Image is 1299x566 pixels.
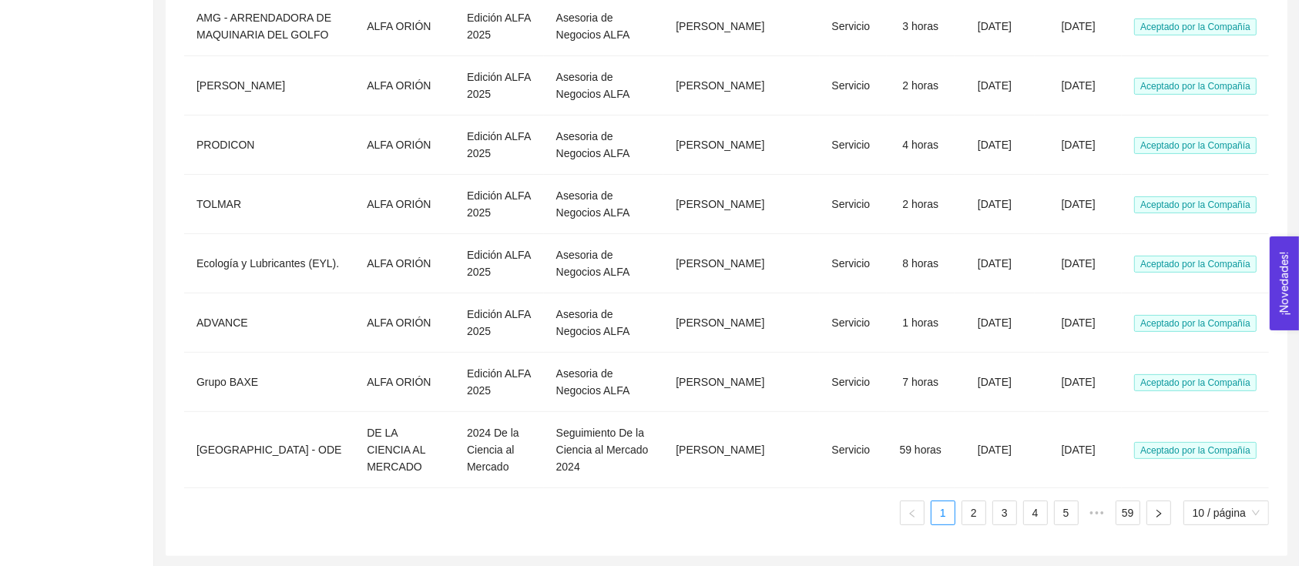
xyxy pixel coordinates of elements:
[663,116,819,175] td: [PERSON_NAME]
[1134,315,1257,332] span: Aceptado por la Compañía
[1035,412,1122,488] td: [DATE]
[820,175,887,234] td: Servicio
[1270,236,1299,330] button: Open Feedback Widget
[354,116,455,175] td: ALFA ORIÓN
[1035,116,1122,175] td: [DATE]
[455,353,544,412] td: Edición ALFA 2025
[1134,442,1257,459] span: Aceptado por la Compañía
[820,412,887,488] td: Servicio
[955,234,1035,293] td: [DATE]
[955,175,1035,234] td: [DATE]
[354,234,455,293] td: ALFA ORIÓN
[184,175,354,234] td: TOLMAR
[455,412,544,488] td: 2024 De la Ciencia al Mercado
[354,56,455,116] td: ALFA ORIÓN
[354,293,455,353] td: ALFA ORIÓN
[820,234,887,293] td: Servicio
[887,353,955,412] td: 7 horas
[1134,137,1257,154] span: Aceptado por la Compañía
[1116,501,1140,524] a: 59
[1085,501,1109,525] li: 5 páginas siguientes
[887,116,955,175] td: 4 horas
[354,353,455,412] td: ALFA ORIÓN
[663,56,819,116] td: [PERSON_NAME]
[1134,196,1257,213] span: Aceptado por la Compañía
[1035,353,1122,412] td: [DATE]
[1134,256,1257,273] span: Aceptado por la Compañía
[887,412,955,488] td: 59 horas
[908,509,917,518] span: left
[544,56,664,116] td: Asesoria de Negocios ALFA
[887,175,955,234] td: 2 horas
[931,501,955,525] li: 1
[1146,501,1171,525] li: Página siguiente
[993,501,1016,524] a: 3
[887,56,955,116] td: 2 horas
[962,501,985,524] a: 2
[1035,234,1122,293] td: [DATE]
[1055,501,1078,524] a: 5
[900,501,925,525] button: left
[663,175,819,234] td: [PERSON_NAME]
[184,412,354,488] td: [GEOGRAPHIC_DATA] - ODE
[955,56,1035,116] td: [DATE]
[455,293,544,353] td: Edición ALFA 2025
[887,234,955,293] td: 8 horas
[1154,509,1163,518] span: right
[455,234,544,293] td: Edición ALFA 2025
[1035,293,1122,353] td: [DATE]
[820,353,887,412] td: Servicio
[1134,374,1257,391] span: Aceptado por la Compañía
[354,175,455,234] td: ALFA ORIÓN
[184,234,354,293] td: Ecología y Lubricantes (EYL).
[544,234,664,293] td: Asesoria de Negocios ALFA
[955,353,1035,412] td: [DATE]
[955,293,1035,353] td: [DATE]
[1024,501,1047,524] a: 4
[184,353,354,412] td: Grupo BAXE
[1023,501,1048,525] li: 4
[955,116,1035,175] td: [DATE]
[663,412,819,488] td: [PERSON_NAME]
[962,501,986,525] li: 2
[955,412,1035,488] td: [DATE]
[455,56,544,116] td: Edición ALFA 2025
[663,353,819,412] td: [PERSON_NAME]
[544,175,664,234] td: Asesoria de Negocios ALFA
[887,293,955,353] td: 1 horas
[1134,78,1257,95] span: Aceptado por la Compañía
[820,116,887,175] td: Servicio
[992,501,1017,525] li: 3
[544,293,664,353] td: Asesoria de Negocios ALFA
[900,501,925,525] li: Página anterior
[1035,56,1122,116] td: [DATE]
[544,412,664,488] td: Seguimiento De la Ciencia al Mercado 2024
[820,293,887,353] td: Servicio
[663,234,819,293] td: [PERSON_NAME]
[1085,501,1109,525] span: •••
[1134,18,1257,35] span: Aceptado por la Compañía
[184,56,354,116] td: [PERSON_NAME]
[455,116,544,175] td: Edición ALFA 2025
[1116,501,1140,525] li: 59
[184,293,354,353] td: ADVANCE
[820,56,887,116] td: Servicio
[544,353,664,412] td: Asesoria de Negocios ALFA
[544,116,664,175] td: Asesoria de Negocios ALFA
[455,175,544,234] td: Edición ALFA 2025
[1054,501,1079,525] li: 5
[354,412,455,488] td: DE LA CIENCIA AL MERCADO
[1193,501,1260,524] span: 10 / página
[1146,501,1171,525] button: right
[1183,501,1269,525] div: tamaño de página
[1035,175,1122,234] td: [DATE]
[663,293,819,353] td: [PERSON_NAME]
[184,116,354,175] td: PRODICON
[931,501,955,524] a: 1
